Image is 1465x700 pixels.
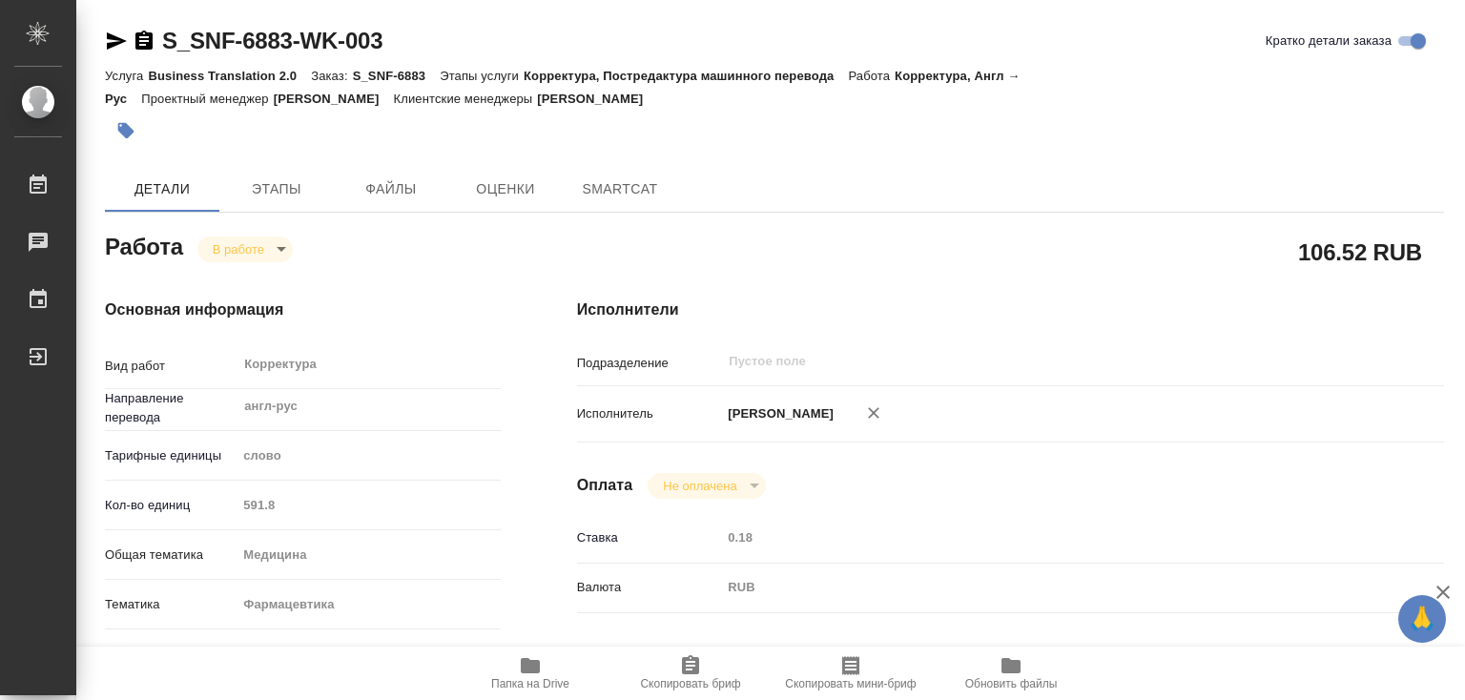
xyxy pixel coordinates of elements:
span: Папка на Drive [491,677,569,690]
p: Корректура, Постредактура машинного перевода [524,69,848,83]
span: 🙏 [1406,599,1438,639]
a: S_SNF-6883-WK-003 [162,28,382,53]
button: Удалить исполнителя [853,392,895,434]
input: Пустое поле [727,350,1327,373]
p: [PERSON_NAME] [274,92,394,106]
p: Ставка [577,528,722,547]
p: Клиентские менеджеры [394,92,538,106]
div: RUB [721,571,1372,604]
h4: Дополнительно [577,644,1444,667]
span: SmartCat [574,177,666,201]
p: Работа [848,69,895,83]
p: Business Translation 2.0 [148,69,311,83]
p: [PERSON_NAME] [537,92,657,106]
p: Общая тематика [105,546,237,565]
p: Валюта [577,578,722,597]
p: Кол-во единиц [105,496,237,515]
h4: Оплата [577,474,633,497]
span: Детали [116,177,208,201]
button: Не оплачена [657,478,742,494]
p: Направление перевода [105,389,237,427]
p: Вид работ [105,357,237,376]
button: Добавить тэг [105,110,147,152]
button: Скопировать ссылку [133,30,155,52]
h4: Исполнители [577,299,1444,321]
button: Скопировать мини-бриф [771,647,931,700]
div: В работе [648,473,765,499]
h4: Основная информация [105,299,501,321]
span: Оценки [460,177,551,201]
div: В работе [197,237,293,262]
button: Скопировать бриф [610,647,771,700]
span: Этапы [231,177,322,201]
p: S_SNF-6883 [353,69,441,83]
p: Проектный менеджер [141,92,273,106]
p: Подразделение [577,354,722,373]
input: Пустое поле [237,491,500,519]
span: Обновить файлы [965,677,1058,690]
p: [PERSON_NAME] [721,404,834,423]
p: Заказ: [311,69,352,83]
button: В работе [207,241,270,257]
span: Файлы [345,177,437,201]
span: Скопировать бриф [640,677,740,690]
div: Медицина [237,539,500,571]
div: слово [237,440,500,472]
p: Услуга [105,69,148,83]
p: Исполнитель [577,404,722,423]
button: Скопировать ссылку для ЯМессенджера [105,30,128,52]
span: Нотариальный заказ [133,645,254,664]
span: Кратко детали заказа [1266,31,1392,51]
p: Тарифные единицы [105,446,237,465]
button: Обновить файлы [931,647,1091,700]
input: Пустое поле [721,524,1372,551]
h2: Работа [105,228,183,262]
p: Тематика [105,595,237,614]
span: Скопировать мини-бриф [785,677,916,690]
div: Фармацевтика [237,588,500,621]
h2: 106.52 RUB [1298,236,1422,268]
button: Папка на Drive [450,647,610,700]
p: Этапы услуги [440,69,524,83]
button: 🙏 [1398,595,1446,643]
